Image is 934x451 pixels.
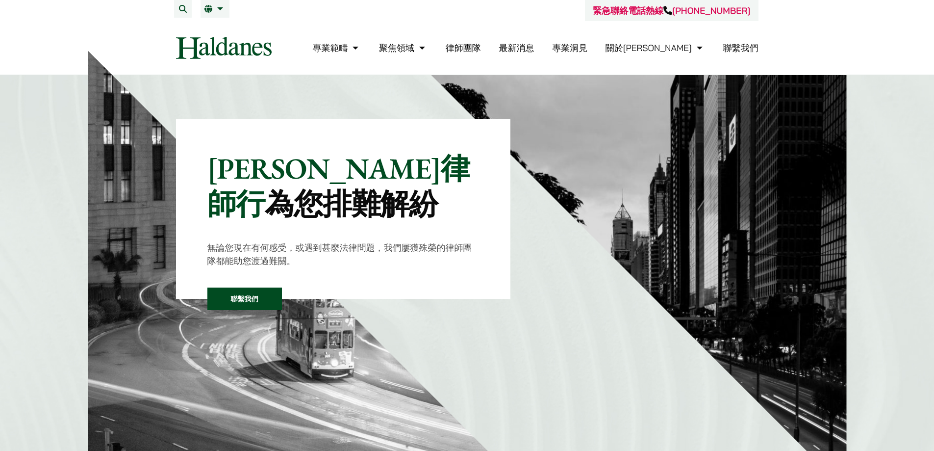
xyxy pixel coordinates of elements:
[446,42,481,53] a: 律師團隊
[265,185,438,223] mark: 為您排難解紛
[499,42,534,53] a: 最新消息
[606,42,705,53] a: 關於何敦
[723,42,758,53] a: 聯繫我們
[379,42,428,53] a: 聚焦領域
[552,42,587,53] a: 專業洞見
[207,288,282,310] a: 聯繫我們
[593,5,750,16] a: 緊急聯絡電話熱線[PHONE_NUMBER]
[176,37,272,59] img: Logo of Haldanes
[207,241,480,267] p: 無論您現在有何感受，或遇到甚麼法律問題，我們屢獲殊榮的律師團隊都能助您渡過難關。
[207,151,480,221] p: [PERSON_NAME]律師行
[312,42,361,53] a: 專業範疇
[204,5,226,13] a: 繁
